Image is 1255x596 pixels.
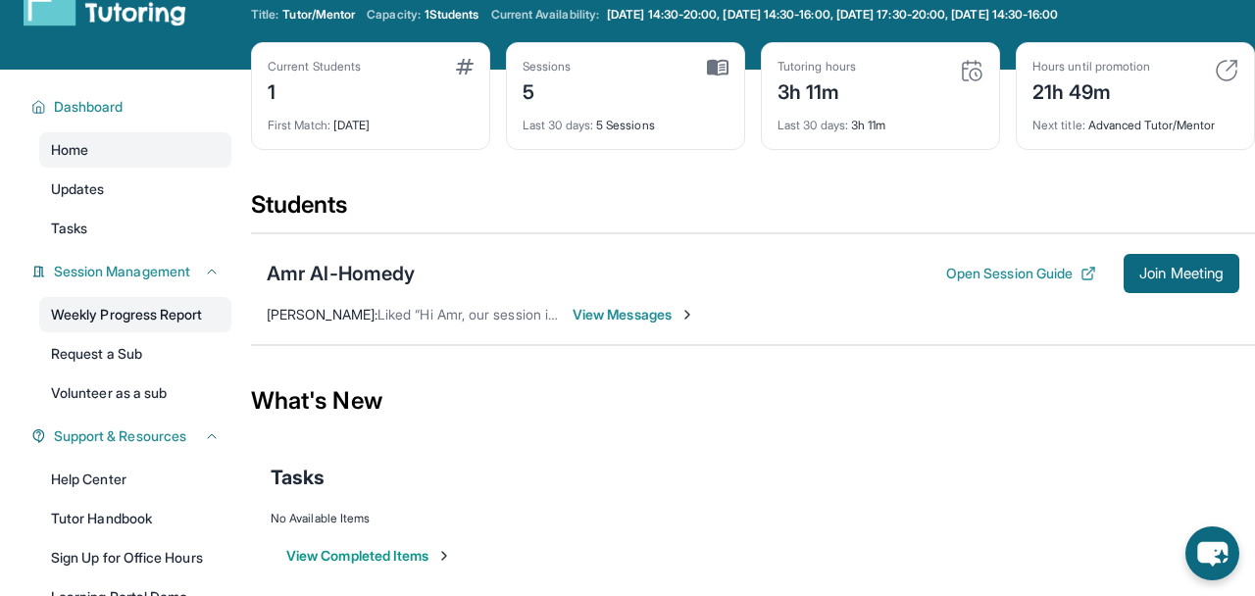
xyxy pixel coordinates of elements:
[523,59,572,74] div: Sessions
[523,118,593,132] span: Last 30 days :
[267,306,377,323] span: [PERSON_NAME] :
[251,358,1255,444] div: What's New
[267,260,415,287] div: Amr Al-Homedy
[46,426,220,446] button: Support & Resources
[51,219,87,238] span: Tasks
[778,59,856,74] div: Tutoring hours
[39,501,231,536] a: Tutor Handbook
[523,106,728,133] div: 5 Sessions
[1032,59,1150,74] div: Hours until promotion
[603,7,1062,23] a: [DATE] 14:30-20:00, [DATE] 14:30-16:00, [DATE] 17:30-20:00, [DATE] 14:30-16:00
[268,59,361,74] div: Current Students
[778,74,856,106] div: 3h 11m
[286,546,452,566] button: View Completed Items
[39,132,231,168] a: Home
[1215,59,1238,82] img: card
[679,307,695,323] img: Chevron-Right
[946,264,1096,283] button: Open Session Guide
[1032,74,1150,106] div: 21h 49m
[268,74,361,106] div: 1
[54,262,190,281] span: Session Management
[573,305,695,324] span: View Messages
[51,179,105,199] span: Updates
[251,7,278,23] span: Title:
[491,7,599,23] span: Current Availability:
[707,59,728,76] img: card
[39,462,231,497] a: Help Center
[39,336,231,372] a: Request a Sub
[46,262,220,281] button: Session Management
[1032,106,1238,133] div: Advanced Tutor/Mentor
[268,118,330,132] span: First Match :
[54,426,186,446] span: Support & Resources
[271,464,325,491] span: Tasks
[607,7,1058,23] span: [DATE] 14:30-20:00, [DATE] 14:30-16:00, [DATE] 17:30-20:00, [DATE] 14:30-16:00
[282,7,355,23] span: Tutor/Mentor
[39,211,231,246] a: Tasks
[39,172,231,207] a: Updates
[271,511,1235,526] div: No Available Items
[1032,118,1085,132] span: Next title :
[268,106,474,133] div: [DATE]
[39,375,231,411] a: Volunteer as a sub
[54,97,124,117] span: Dashboard
[51,140,88,160] span: Home
[425,7,479,23] span: 1 Students
[456,59,474,74] img: card
[367,7,421,23] span: Capacity:
[1185,526,1239,580] button: chat-button
[46,97,220,117] button: Dashboard
[1124,254,1239,293] button: Join Meeting
[523,74,572,106] div: 5
[251,189,1255,232] div: Students
[960,59,983,82] img: card
[1139,268,1224,279] span: Join Meeting
[778,106,983,133] div: 3h 11m
[778,118,848,132] span: Last 30 days :
[39,297,231,332] a: Weekly Progress Report
[377,306,994,323] span: Liked “Hi Amr, our session is starting now. Please feel free to join the meeting when you are rea...
[39,540,231,575] a: Sign Up for Office Hours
